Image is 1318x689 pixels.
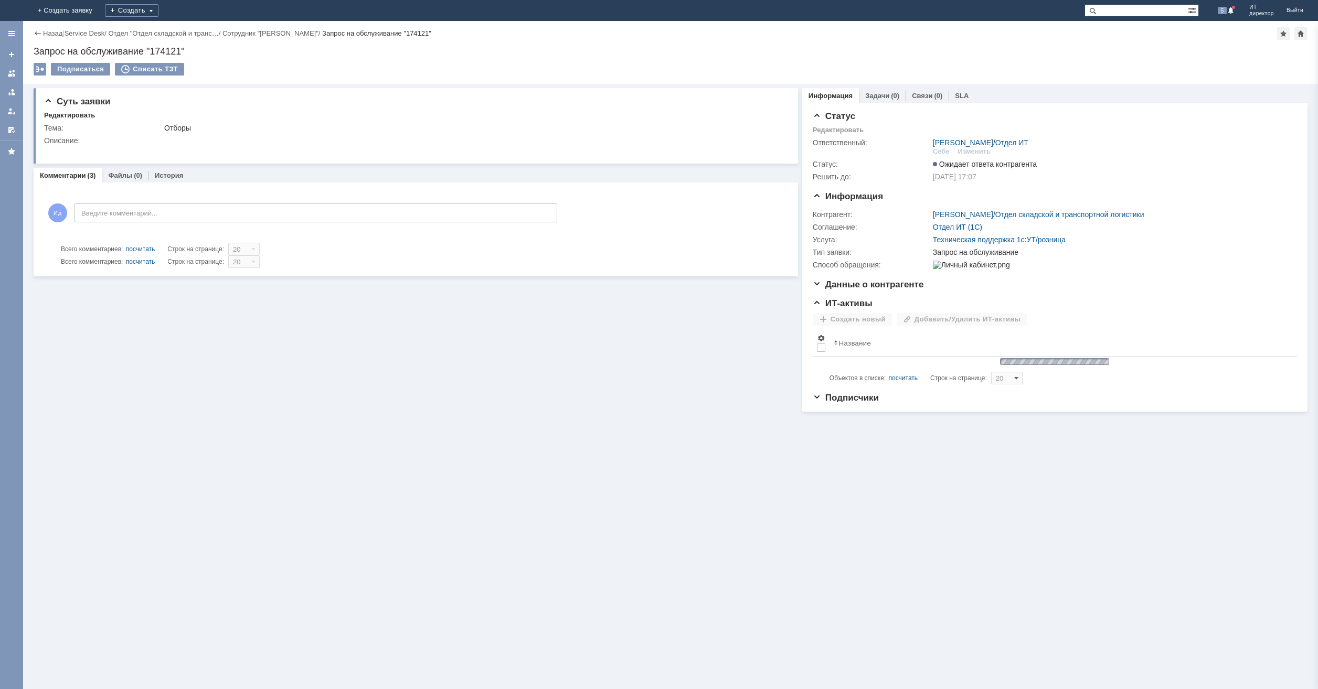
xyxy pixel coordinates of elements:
span: Ожидает ответа контрагента [933,160,1037,168]
div: Сделать домашней страницей [1294,27,1307,40]
a: Задачи [865,92,889,100]
a: Комментарии [40,171,86,179]
div: Статус: [813,160,931,168]
span: директор [1249,10,1274,17]
span: Данные о контрагенте [813,279,924,289]
a: Назад [43,29,62,37]
div: посчитать [126,255,155,268]
div: Работа с массовостью [34,63,46,76]
a: Файлы [108,171,132,179]
div: / [108,29,222,37]
i: Строк на странице: [830,372,987,384]
span: Информация [813,191,883,201]
div: Запрос на обслуживание [933,248,1290,256]
div: Создать [105,4,158,17]
a: SLA [955,92,969,100]
div: (3) [88,171,96,179]
div: Способ обращения: [813,261,931,269]
span: [DATE] 17:07 [933,173,976,181]
div: посчитать [126,243,155,255]
div: (0) [891,92,899,100]
div: Контрагент: [813,210,931,219]
div: / [933,138,1028,147]
a: Техническая поддержка 1с:УТ/розница [933,235,1066,244]
a: [PERSON_NAME] [933,210,993,219]
span: Суть заявки [44,96,110,106]
div: (0) [934,92,942,100]
div: / [933,210,1144,219]
a: Мои согласования [3,122,20,138]
div: Ответственный: [813,138,931,147]
i: Строк на странице: [61,255,224,268]
a: Отдел складской и транспортной логистики [995,210,1144,219]
span: ИТ [1249,4,1274,10]
div: Отборы [164,124,780,132]
span: Настройки [817,334,825,342]
span: ИТ-активы [813,298,873,308]
div: Описание: [44,136,782,145]
img: Личный кабинет.png [933,261,1010,269]
div: Соглашение: [813,223,931,231]
a: Сотрудник "[PERSON_NAME]" [222,29,318,37]
a: Заявки в моей ответственности [3,84,20,101]
a: Отдел ИТ (1С) [933,223,982,231]
a: Мои заявки [3,103,20,120]
div: Редактировать [813,126,864,134]
span: Статус [813,111,855,121]
span: Подписчики [813,393,879,403]
a: [PERSON_NAME] [933,138,993,147]
div: Тема: [44,124,162,132]
div: Запрос на обслуживание "174121" [322,29,431,37]
span: 5 [1218,7,1227,14]
div: | [62,29,64,37]
span: Всего комментариев: [61,258,123,265]
div: / [65,29,109,37]
th: Название [830,330,1289,357]
div: Запрос на обслуживание "174121" [34,46,1308,57]
a: История [155,171,183,179]
span: Объектов в списке: [830,374,886,382]
a: Создать заявку [3,46,20,63]
div: посчитать [889,372,918,384]
i: Строк на странице: [61,243,224,255]
a: Service Desk [65,29,105,37]
div: Тип заявки: [813,248,931,256]
div: Название [839,339,871,347]
img: wJIQAAOwAAAAAAAAAAAA== [997,357,1112,367]
span: Ид [48,203,67,222]
div: Добавить в избранное [1277,27,1290,40]
div: / [222,29,322,37]
span: Всего комментариев: [61,245,123,253]
div: Себе [933,147,950,156]
div: Изменить [958,147,991,156]
div: Услуга: [813,235,931,244]
a: Отдел ИТ [995,138,1028,147]
div: Решить до: [813,173,931,181]
a: Отдел "Отдел складской и транс… [108,29,218,37]
a: Заявки на командах [3,65,20,82]
a: Информация [809,92,853,100]
span: Расширенный поиск [1188,5,1198,15]
a: Связи [912,92,932,100]
div: (0) [134,171,142,179]
div: Редактировать [44,111,95,120]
